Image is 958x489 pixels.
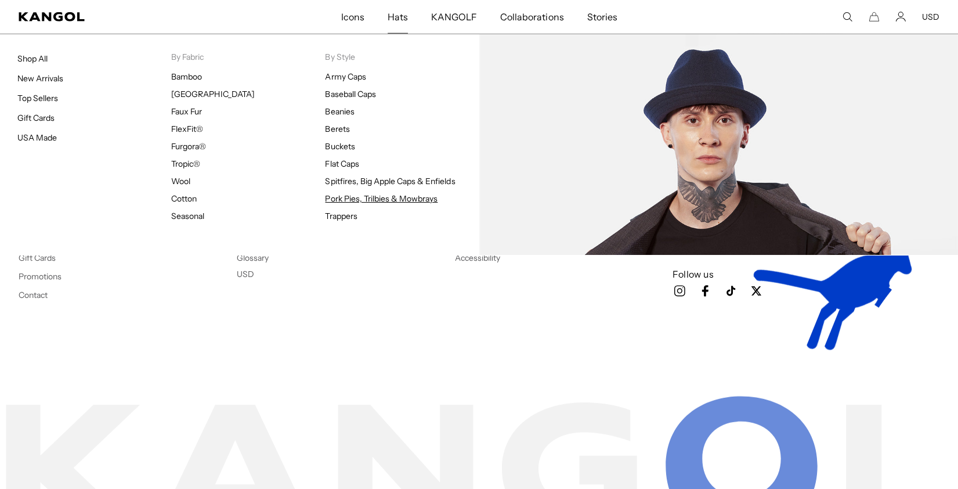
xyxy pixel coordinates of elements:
button: USD [237,269,254,279]
summary: Search here [842,12,852,22]
a: Trappers [325,211,357,221]
a: Berets [325,124,349,134]
h3: Follow us [673,268,939,281]
a: Pork Pies, Trilbies & Mowbrays [325,193,438,204]
a: FlexFit® [171,124,203,134]
a: Bamboo [171,71,202,82]
button: Cart [869,12,879,22]
a: [GEOGRAPHIC_DATA] [171,89,254,99]
a: New Arrivals [17,73,63,84]
a: Gift Cards [17,113,55,123]
a: Top Sellers [17,93,58,103]
a: Spitfires, Big Apple Caps & Enfields [325,176,455,186]
a: USA Made [17,132,57,143]
a: Buckets [325,141,355,152]
a: Tropic® [171,159,200,169]
a: Shop All [17,53,48,64]
a: Furgora® [171,141,206,152]
a: Contact [19,290,48,300]
p: By Fabric [171,52,325,62]
a: Gift Cards [19,253,56,263]
a: Baseball Caps [325,89,375,99]
a: Accessibility [454,253,500,263]
a: Flat Caps [325,159,359,169]
a: Cotton [171,193,197,204]
button: USD [922,12,939,22]
a: Seasonal [171,211,204,221]
a: Glossary [237,253,269,263]
a: Kangol [19,12,226,21]
a: Promotions [19,271,62,282]
a: Wool [171,176,190,186]
a: Army Caps [325,71,366,82]
a: Beanies [325,106,354,117]
a: Account [895,12,906,22]
a: Faux Fur [171,106,202,117]
p: By Style [325,52,479,62]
